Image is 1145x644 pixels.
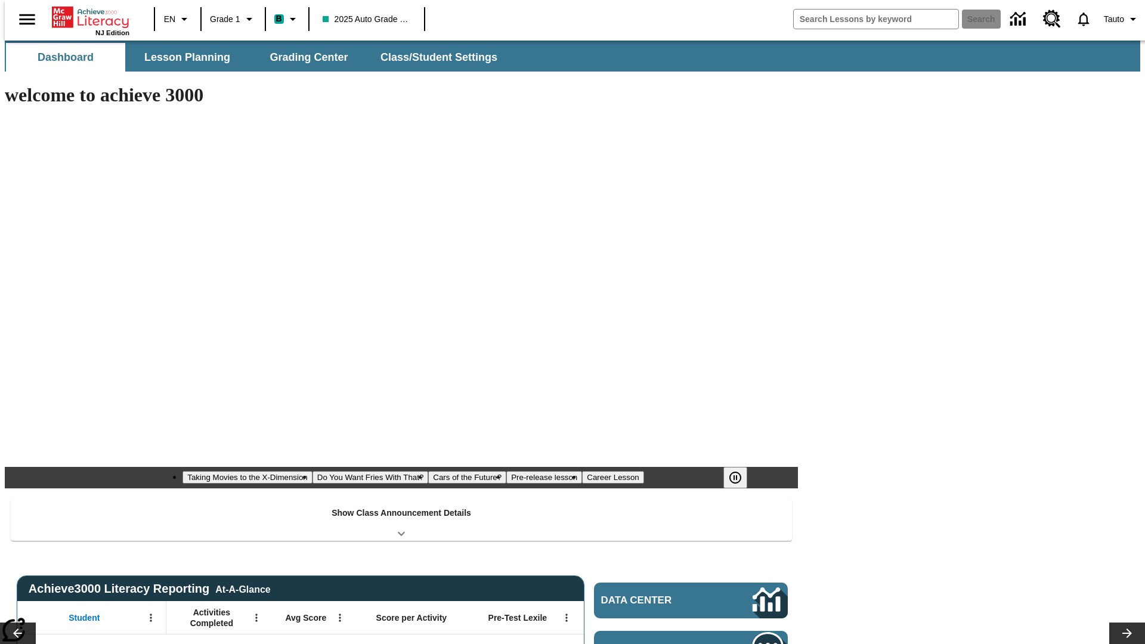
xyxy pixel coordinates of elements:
[323,13,411,26] span: 2025 Auto Grade 1 A
[1068,4,1099,35] a: Notifications
[128,43,247,72] button: Lesson Planning
[6,43,125,72] button: Dashboard
[10,2,45,37] button: Open side menu
[142,609,160,627] button: Open Menu
[5,84,798,106] h1: welcome to achieve 3000
[794,10,958,29] input: search field
[428,471,506,484] button: Slide 3 Cars of the Future?
[172,607,251,628] span: Activities Completed
[1099,8,1145,30] button: Profile/Settings
[69,612,100,623] span: Student
[159,8,197,30] button: Language: EN, Select a language
[1036,3,1068,35] a: Resource Center, Will open in new tab
[205,8,261,30] button: Grade: Grade 1, Select a grade
[249,43,369,72] button: Grading Center
[506,471,582,484] button: Slide 4 Pre-release lesson
[215,582,270,595] div: At-A-Glance
[164,13,175,26] span: EN
[5,41,1140,72] div: SubNavbar
[601,595,713,606] span: Data Center
[312,471,429,484] button: Slide 2 Do You Want Fries With That?
[332,507,471,519] p: Show Class Announcement Details
[371,43,507,72] button: Class/Student Settings
[5,43,508,72] div: SubNavbar
[376,612,447,623] span: Score per Activity
[594,583,788,618] a: Data Center
[276,11,282,26] span: B
[29,582,271,596] span: Achieve3000 Literacy Reporting
[723,467,747,488] button: Pause
[1104,13,1124,26] span: Tauto
[247,609,265,627] button: Open Menu
[52,5,129,29] a: Home
[182,471,312,484] button: Slide 1 Taking Movies to the X-Dimension
[52,4,129,36] div: Home
[1003,3,1036,36] a: Data Center
[95,29,129,36] span: NJ Edition
[582,471,643,484] button: Slide 5 Career Lesson
[1109,623,1145,644] button: Lesson carousel, Next
[331,609,349,627] button: Open Menu
[723,467,759,488] div: Pause
[488,612,547,623] span: Pre-Test Lexile
[270,8,305,30] button: Boost Class color is teal. Change class color
[210,13,240,26] span: Grade 1
[558,609,575,627] button: Open Menu
[285,612,326,623] span: Avg Score
[11,500,792,541] div: Show Class Announcement Details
